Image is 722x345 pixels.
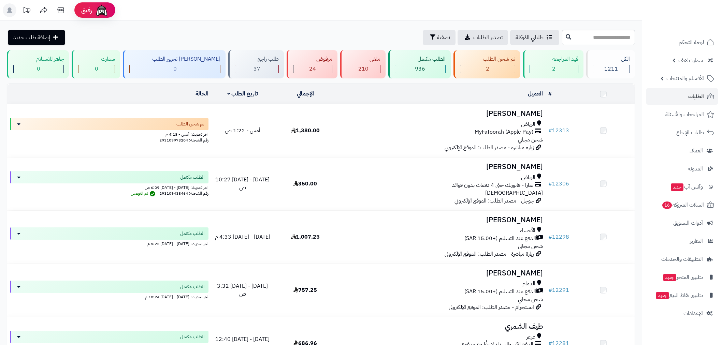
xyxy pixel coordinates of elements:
div: 37 [235,65,278,73]
a: التطبيقات والخدمات [646,251,718,267]
a: الإجمالي [297,90,314,98]
a: طلبات الإرجاع [646,124,718,141]
div: 2 [530,65,578,73]
span: تطبيق نقاط البيع [655,290,703,300]
h3: [PERSON_NAME] [340,216,543,224]
a: #12306 [548,180,569,188]
a: العميل [528,90,543,98]
span: الإعدادات [683,309,703,318]
a: الطلب مكتمل 936 [387,50,452,78]
span: الدفع عند التسليم (+15.00 SAR) [464,235,536,242]
a: المراجعات والأسئلة [646,106,718,123]
a: [PERSON_NAME] تجهيز الطلب 0 [121,50,227,78]
span: [DATE] - [DATE] 4:33 م [215,233,270,241]
span: # [548,126,552,135]
a: الحالة [196,90,208,98]
span: 0 [173,65,177,73]
a: الإعدادات [646,305,718,321]
span: المدونة [688,164,703,174]
span: الطلب مكتمل [180,174,204,181]
a: طلب راجع 37 [227,50,285,78]
span: [DEMOGRAPHIC_DATA] [485,189,543,197]
div: اخر تحديث: [DATE] - [DATE] 5:22 م [10,240,208,247]
span: 2 [486,65,489,73]
span: أمس - 1:22 ص [225,126,260,135]
span: الدفع عند التسليم (+15.00 SAR) [464,288,536,296]
span: أدوات التسويق [673,218,703,228]
span: رفيق [81,6,92,14]
span: الدمام [522,280,535,288]
span: [DATE] - [DATE] 3:32 ص [217,282,268,298]
a: #12298 [548,233,569,241]
a: مرفوض 24 [285,50,338,78]
span: سمارت لايف [678,56,703,65]
div: 2 [460,65,515,73]
span: [DATE] - [DATE] 10:27 ص [215,176,270,192]
span: شحن مجاني [518,242,543,250]
span: تم التوصيل [131,190,157,196]
div: 24 [293,65,332,73]
a: سمارت 0 [70,50,121,78]
a: # [548,90,552,98]
span: 0 [95,65,98,73]
span: MyFatoorah (Apple Pay) [475,128,533,136]
span: 757.25 [293,286,317,294]
div: اخر تحديث: [DATE] - [DATE] 10:24 م [10,293,208,300]
h3: [PERSON_NAME] [340,110,543,118]
span: 37 [254,65,260,73]
a: إضافة طلب جديد [8,30,65,45]
span: شحن مجاني [518,136,543,144]
span: جديد [663,274,676,281]
span: لوحة التحكم [679,37,704,47]
span: 1211 [604,65,618,73]
span: الطلب مكتمل [180,333,204,340]
a: تاريخ الطلب [227,90,258,98]
span: الأقسام والمنتجات [666,74,704,83]
span: رقم الشحنة: 293109438464 [159,190,208,196]
span: المراجعات والأسئلة [665,110,704,119]
span: زيارة مباشرة - مصدر الطلب: الموقع الإلكتروني [445,144,534,152]
span: شحن مجاني [518,295,543,303]
img: logo-2.png [676,11,716,26]
span: زيارة مباشرة - مصدر الطلب: الموقع الإلكتروني [445,250,534,258]
div: الطلب مكتمل [395,55,446,63]
span: 210 [358,65,369,73]
span: الأحساء [520,227,535,235]
a: تحديثات المنصة [18,3,35,19]
span: تطبيق المتجر [663,272,703,282]
span: تصفية [437,33,450,42]
span: إضافة طلب جديد [13,33,50,42]
div: قيد المراجعه [530,55,578,63]
h3: [PERSON_NAME] [340,163,543,171]
div: طلب راجع [235,55,279,63]
span: وآتس آب [670,182,703,192]
span: الطلب مكتمل [180,230,204,237]
span: 1,380.00 [291,126,320,135]
a: تم شحن الطلب 2 [452,50,522,78]
span: طلبات الإرجاع [676,128,704,137]
span: جديد [656,292,669,299]
a: #12313 [548,126,569,135]
div: اخر تحديث: أمس - 4:18 م [10,130,208,137]
span: الطلب مكتمل [180,283,204,290]
span: التطبيقات والخدمات [661,254,703,264]
a: ملغي 210 [339,50,387,78]
a: طلباتي المُوكلة [510,30,559,45]
span: انستجرام - مصدر الطلب: الموقع الإلكتروني [449,303,534,311]
span: 936 [415,65,425,73]
div: [PERSON_NAME] تجهيز الطلب [129,55,220,63]
div: تم شحن الطلب [460,55,515,63]
a: تطبيق المتجرجديد [646,269,718,285]
a: الطلبات [646,88,718,105]
span: العملاء [690,146,703,155]
span: تمارا - فاتورتك حتى 4 دفعات بدون فوائد [452,181,533,189]
span: 350.00 [293,180,317,188]
span: الطلبات [688,92,704,101]
a: أدوات التسويق [646,215,718,231]
span: 2 [552,65,555,73]
span: جديد [671,183,683,191]
div: ملغي [347,55,380,63]
span: جوجل - مصدر الطلب: الموقع الإلكتروني [454,197,534,205]
a: التقارير [646,233,718,249]
span: طلباتي المُوكلة [516,33,544,42]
